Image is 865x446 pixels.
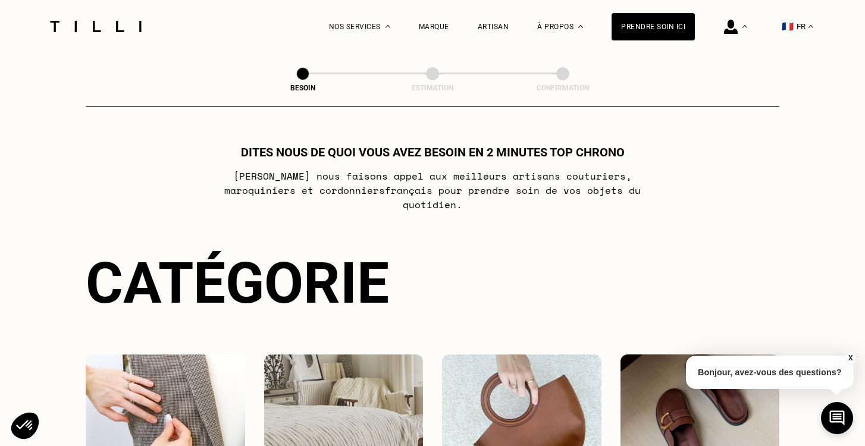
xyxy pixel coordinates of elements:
[86,250,779,316] div: Catégorie
[724,20,738,34] img: icône connexion
[742,25,747,28] img: Menu déroulant
[478,23,509,31] a: Artisan
[241,145,625,159] h1: Dites nous de quoi vous avez besoin en 2 minutes top chrono
[503,84,622,92] div: Confirmation
[844,351,856,365] button: X
[197,169,669,212] p: [PERSON_NAME] nous faisons appel aux meilleurs artisans couturiers , maroquiniers et cordonniers ...
[46,21,146,32] img: Logo du service de couturière Tilli
[808,25,813,28] img: menu déroulant
[578,25,583,28] img: Menu déroulant à propos
[612,13,695,40] a: Prendre soin ici
[782,21,794,32] span: 🇫🇷
[243,84,362,92] div: Besoin
[386,25,390,28] img: Menu déroulant
[373,84,492,92] div: Estimation
[686,356,854,389] p: Bonjour, avez-vous des questions?
[419,23,449,31] a: Marque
